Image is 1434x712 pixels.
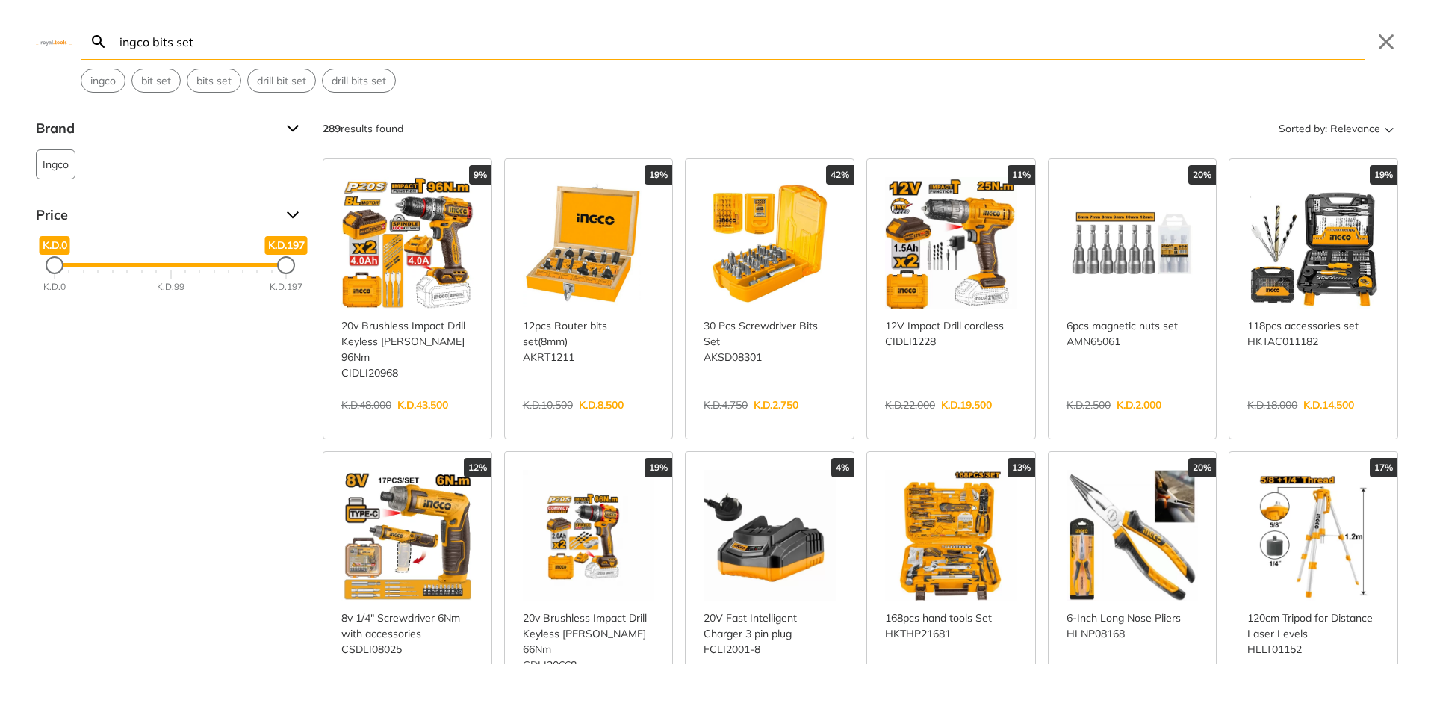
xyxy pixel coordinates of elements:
span: drill bit set [257,73,306,89]
span: bit set [141,73,171,89]
div: 20% [1188,165,1216,185]
div: Maximum Price [277,256,295,274]
div: Suggestion: drill bits set [322,69,396,93]
button: Select suggestion: drill bits set [323,69,395,92]
input: Search… [117,24,1365,59]
div: 9% [469,165,491,185]
div: Suggestion: bit set [131,69,181,93]
div: K.D.99 [157,280,184,294]
span: Ingco [43,150,69,179]
span: drill bits set [332,73,386,89]
span: ingco [90,73,116,89]
svg: Search [90,33,108,51]
img: Close [36,38,72,45]
svg: Sort [1380,120,1398,137]
div: Minimum Price [46,256,63,274]
button: Select suggestion: drill bit set [248,69,315,92]
div: 12% [464,458,491,477]
span: bits set [196,73,232,89]
button: Select suggestion: bit set [132,69,180,92]
div: K.D.0 [43,280,66,294]
div: 19% [1370,165,1397,185]
div: 19% [645,458,672,477]
span: Price [36,203,275,227]
div: 19% [645,165,672,185]
span: Relevance [1330,117,1380,140]
span: Brand [36,117,275,140]
div: 20% [1188,458,1216,477]
div: K.D.197 [270,280,302,294]
div: 42% [826,165,854,185]
button: Select suggestion: ingco [81,69,125,92]
div: Suggestion: bits set [187,69,241,93]
button: Sorted by:Relevance Sort [1276,117,1398,140]
div: 4% [831,458,854,477]
strong: 289 [323,122,341,135]
div: 11% [1008,165,1035,185]
div: Suggestion: ingco [81,69,125,93]
div: 13% [1008,458,1035,477]
button: Ingco [36,149,75,179]
button: Select suggestion: bits set [187,69,240,92]
div: Suggestion: drill bit set [247,69,316,93]
button: Close [1374,30,1398,54]
div: 17% [1370,458,1397,477]
div: results found [323,117,403,140]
